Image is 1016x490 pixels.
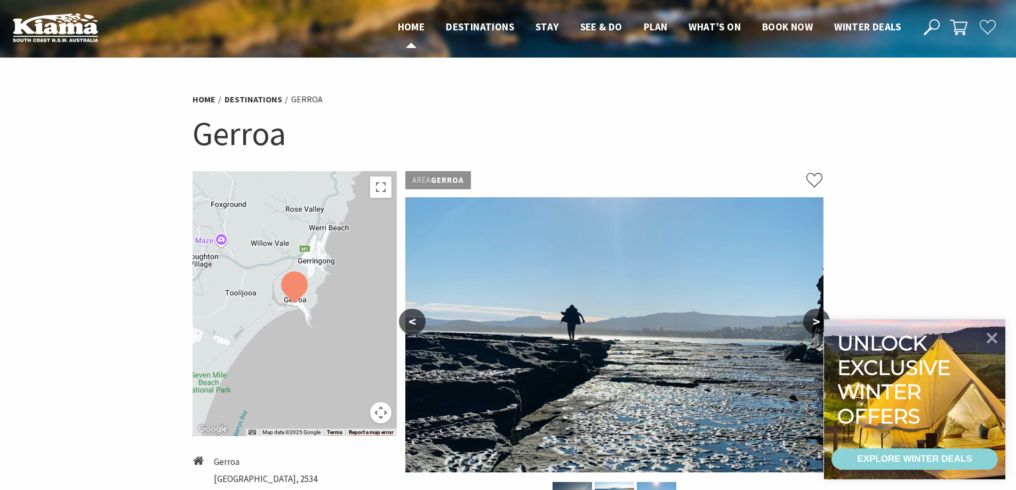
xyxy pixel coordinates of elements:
a: Destinations [225,94,282,105]
button: < [399,309,426,334]
span: Home [398,20,425,33]
li: Gerroa [291,93,323,107]
a: Report a map error [349,429,394,436]
span: Winter Deals [834,20,901,33]
div: Unlock exclusive winter offers [837,331,955,428]
button: Keyboard shortcuts [249,429,256,436]
button: Toggle fullscreen view [370,176,391,198]
img: Gerroa [405,197,823,472]
span: Area [412,175,431,185]
a: Terms [327,429,342,436]
span: Book now [762,20,813,33]
span: Plan [644,20,668,33]
a: Open this area in Google Maps (opens a new window) [195,422,230,436]
nav: Main Menu [387,19,911,36]
img: Google [195,422,230,436]
img: Kiama Logo [13,13,98,42]
h1: Gerroa [193,112,824,155]
span: Map data ©2025 Google [262,429,321,435]
li: [GEOGRAPHIC_DATA], 2534 [214,472,317,486]
span: Stay [535,20,559,33]
li: Gerroa [214,455,317,469]
span: See & Do [580,20,622,33]
a: EXPLORE WINTER DEALS [831,448,998,470]
div: EXPLORE WINTER DEALS [857,448,972,470]
span: What’s On [689,20,741,33]
p: Gerroa [405,171,471,189]
button: Map camera controls [370,402,391,423]
span: Destinations [446,20,514,33]
button: > [803,309,830,334]
a: Home [193,94,215,105]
